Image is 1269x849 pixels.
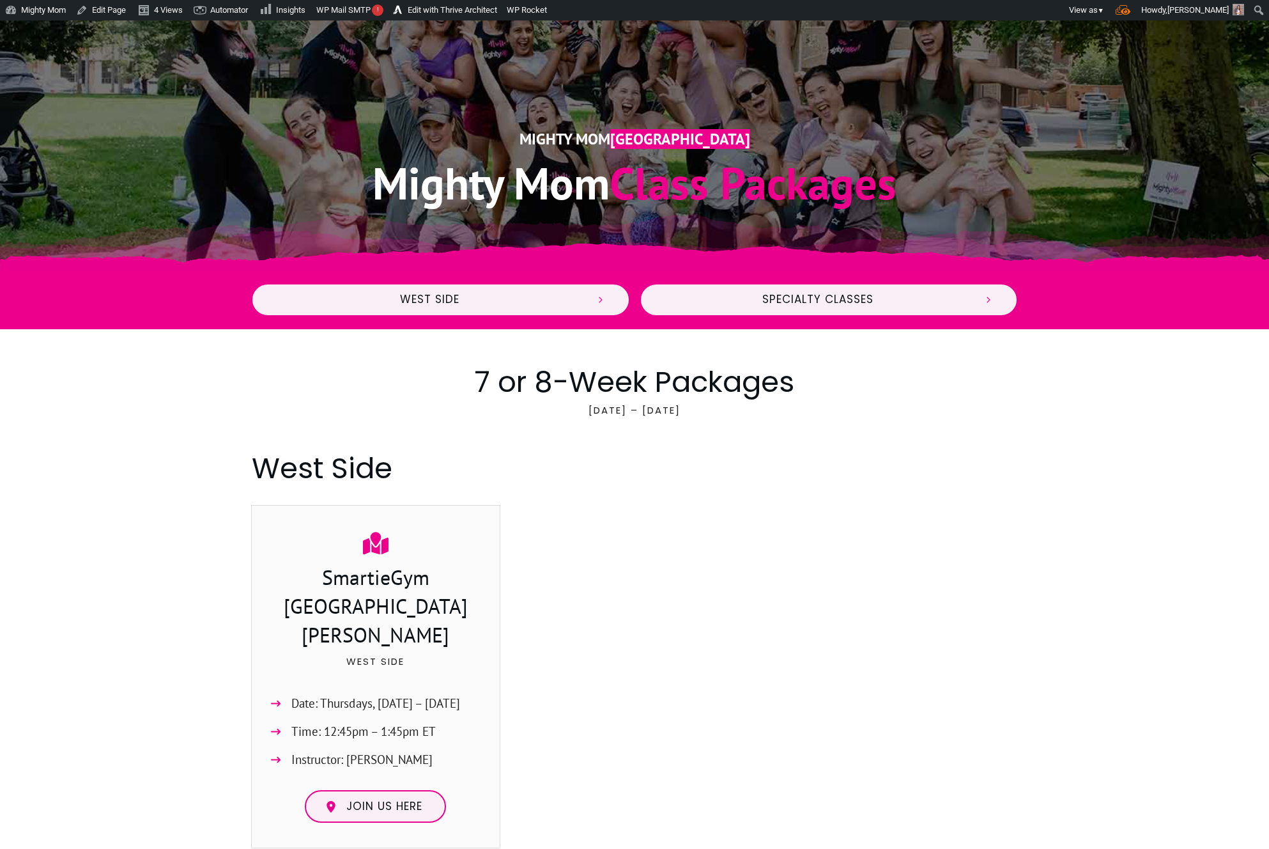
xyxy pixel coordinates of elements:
span: West Side [275,293,585,307]
h1: Class Packages [265,154,1004,212]
h3: SmartieGym [GEOGRAPHIC_DATA][PERSON_NAME] [265,563,487,652]
p: [DATE] – [DATE] [252,402,1017,434]
span: Mighty Mom [373,154,610,212]
a: Specialty Classes [640,283,1019,316]
span: Join us here [346,800,422,814]
p: West Side [265,653,487,685]
span: Instructor: [PERSON_NAME] [291,749,433,770]
span: Time: 12:45pm – 1:45pm ET [291,721,436,742]
span: Specialty Classes [663,293,974,307]
h2: 7 or 8-Week Packages [252,362,1017,402]
span: [GEOGRAPHIC_DATA] [610,129,750,149]
span: Mighty Mom [519,129,610,149]
a: West Side [251,283,630,316]
h2: West Side [252,448,1017,488]
span: Date: Thursdays, [DATE] – [DATE] [291,693,460,714]
span: Insights [276,5,305,15]
span: [PERSON_NAME] [1167,5,1229,15]
span: ! [372,4,383,16]
span: ▼ [1098,6,1104,15]
a: Join us here [305,790,446,823]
